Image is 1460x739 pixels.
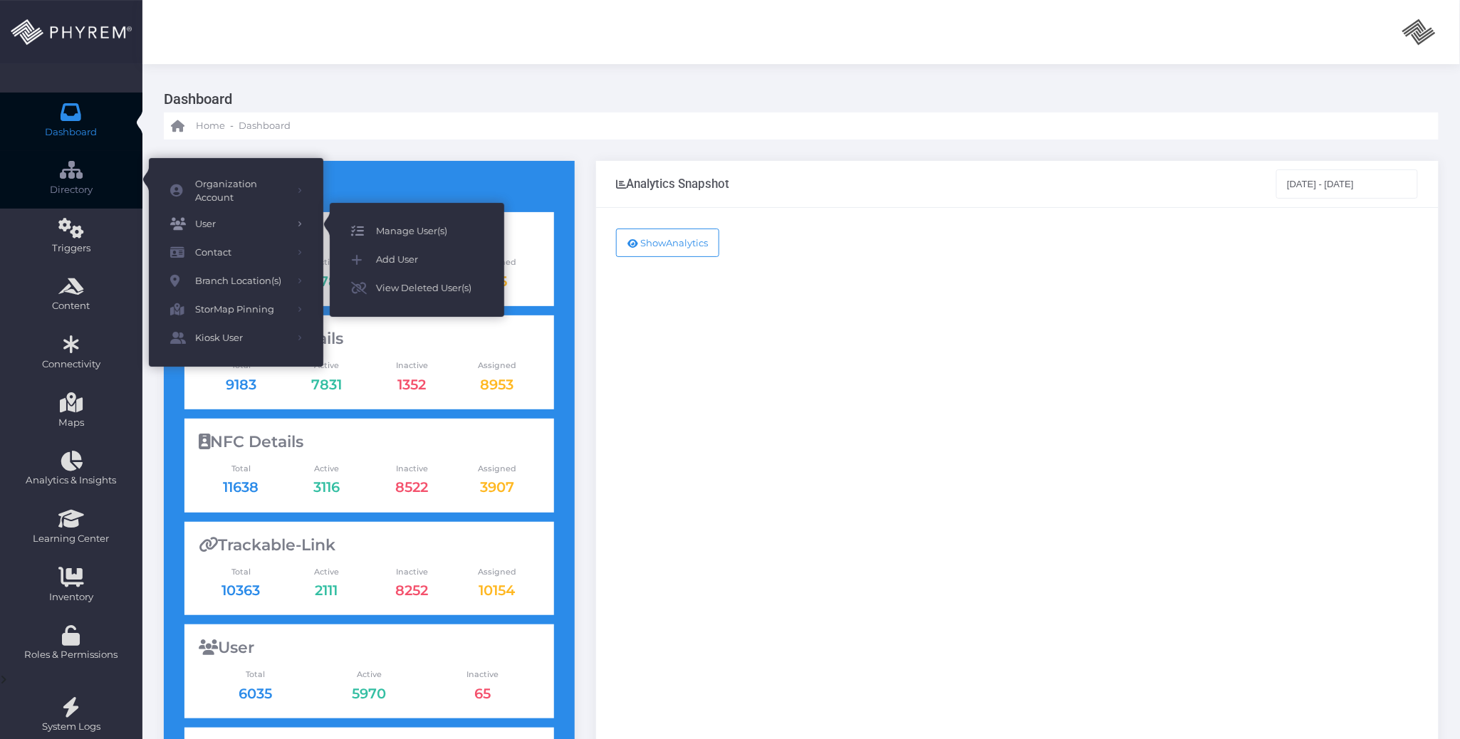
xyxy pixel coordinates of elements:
[239,112,291,140] a: Dashboard
[195,243,288,262] span: Contact
[149,172,323,210] a: Organization Account
[352,685,386,702] a: 5970
[9,720,133,734] span: System Logs
[9,473,133,488] span: Analytics & Insights
[171,112,225,140] a: Home
[376,222,483,241] span: Manage User(s)
[149,210,323,239] a: User
[9,532,133,546] span: Learning Center
[313,478,340,496] a: 3116
[479,582,516,599] a: 10154
[369,566,454,578] span: Inactive
[226,376,256,393] a: 9183
[454,360,540,372] span: Assigned
[395,582,428,599] a: 8252
[9,183,133,197] span: Directory
[149,267,323,295] a: Branch Location(s)
[369,360,454,372] span: Inactive
[195,329,288,347] span: Kiosk User
[199,639,540,657] div: User
[195,177,288,205] span: Organization Account
[1276,169,1419,198] input: Select Date Range
[222,582,261,599] a: 10363
[376,251,483,269] span: Add User
[195,215,288,234] span: User
[454,463,540,475] span: Assigned
[199,669,313,681] span: Total
[283,566,369,578] span: Active
[9,241,133,256] span: Triggers
[199,433,540,451] div: NFC Details
[9,648,133,662] span: Roles & Permissions
[149,239,323,267] a: Contact
[475,685,491,702] a: 65
[395,478,428,496] a: 8522
[397,376,426,393] a: 1352
[195,272,288,290] span: Branch Location(s)
[239,119,291,133] span: Dashboard
[58,416,84,430] span: Maps
[228,119,236,133] li: -
[311,376,342,393] a: 7831
[199,330,540,348] div: QR-Code Details
[283,463,369,475] span: Active
[199,463,284,475] span: Total
[195,300,288,319] span: StorMap Pinning
[149,324,323,352] a: Kiosk User
[330,246,504,274] a: Add User
[9,357,133,372] span: Connectivity
[149,295,323,324] a: StorMap Pinning
[481,376,514,393] a: 8953
[315,582,338,599] a: 2111
[312,669,426,681] span: Active
[426,669,540,681] span: Inactive
[239,685,272,702] a: 6035
[330,274,504,303] a: View Deleted User(s)
[480,478,514,496] a: 3907
[199,536,540,555] div: Trackable-Link
[283,360,369,372] span: Active
[224,478,259,496] a: 11638
[330,217,504,246] a: Manage User(s)
[9,590,133,604] span: Inventory
[196,119,225,133] span: Home
[9,299,133,313] span: Content
[616,229,719,257] button: ShowAnalytics
[46,125,98,140] span: Dashboard
[616,177,729,191] div: Analytics Snapshot
[369,463,454,475] span: Inactive
[376,279,483,298] span: View Deleted User(s)
[454,566,540,578] span: Assigned
[164,85,1428,112] h3: Dashboard
[640,237,666,248] span: Show
[199,566,284,578] span: Total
